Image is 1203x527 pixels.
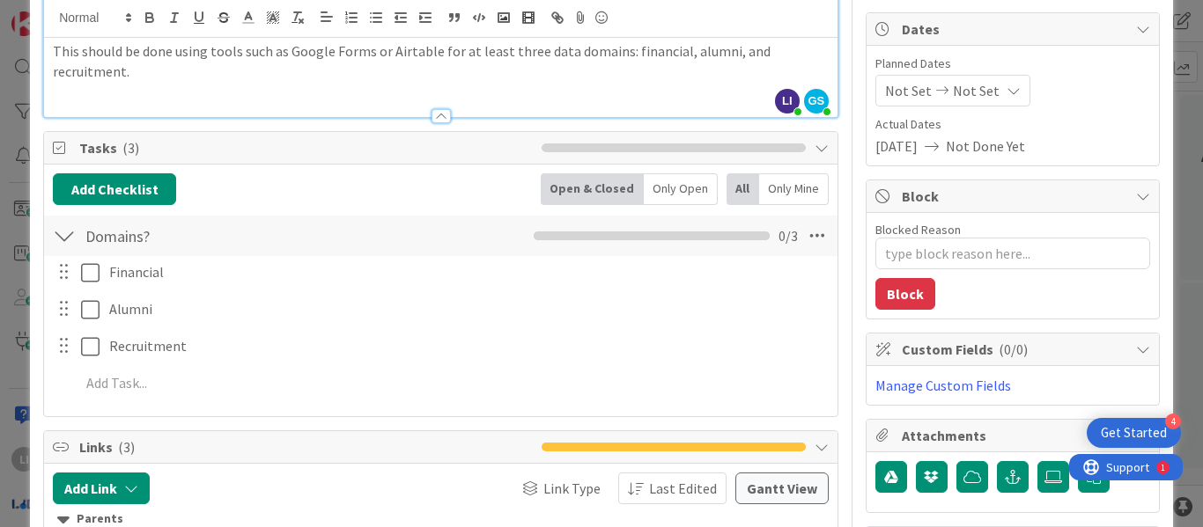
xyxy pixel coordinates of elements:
[109,336,825,356] p: Recruitment
[649,478,717,499] span: Last Edited
[885,80,932,101] span: Not Set
[543,478,601,499] span: Link Type
[875,115,1150,134] span: Actual Dates
[875,222,961,238] label: Blocked Reason
[875,278,935,310] button: Block
[79,436,533,457] span: Links
[1087,418,1181,448] div: Open Get Started checklist, remaining modules: 4
[1101,424,1167,442] div: Get Started
[122,139,139,157] span: ( 3 )
[541,173,644,205] div: Open & Closed
[79,220,409,252] input: Add Checklist...
[735,472,829,504] button: Gantt View
[953,80,1000,101] span: Not Set
[53,173,176,205] button: Add Checklist
[804,89,829,113] span: GS
[37,3,80,24] span: Support
[779,225,798,246] span: 0 / 3
[118,438,135,456] span: ( 3 )
[902,425,1127,446] span: Attachments
[902,18,1127,40] span: Dates
[79,137,533,158] span: Tasks
[875,377,1011,394] a: Manage Custom Fields
[1165,414,1181,429] div: 4
[644,173,718,205] div: Only Open
[53,472,150,504] button: Add Link
[727,173,759,205] div: All
[902,339,1127,360] span: Custom Fields
[92,7,96,21] div: 1
[946,135,1025,157] span: Not Done Yet
[775,89,800,113] span: LI
[875,55,1150,73] span: Planned Dates
[109,299,825,319] p: Alumni
[53,41,829,81] p: This should be done using tools such as Google Forms or Airtable for at least three data domains:...
[618,472,727,504] button: Last Edited
[109,262,825,282] p: Financial
[902,186,1127,207] span: Block
[759,173,829,205] div: Only Mine
[999,340,1028,358] span: ( 0/0 )
[875,135,918,157] span: [DATE]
